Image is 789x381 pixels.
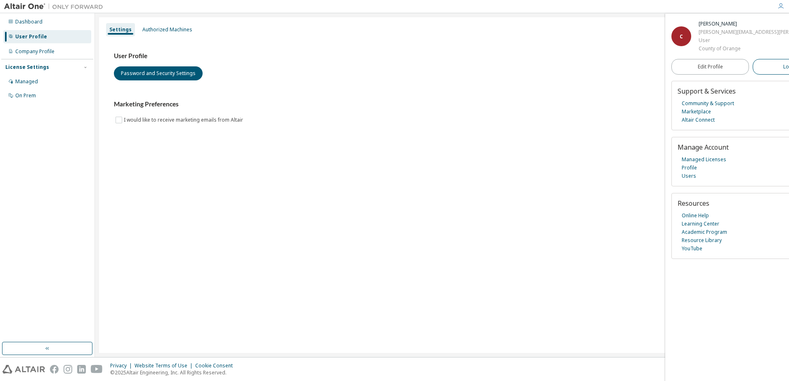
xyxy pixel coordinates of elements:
[15,92,36,99] div: On Prem
[698,63,723,70] span: Edit Profile
[15,78,38,85] div: Managed
[77,365,86,374] img: linkedin.svg
[114,52,770,60] h3: User Profile
[682,172,696,180] a: Users
[114,66,203,80] button: Password and Security Settings
[682,108,711,116] a: Marketplace
[15,19,43,25] div: Dashboard
[682,245,702,253] a: YouTube
[682,164,697,172] a: Profile
[682,236,722,245] a: Resource Library
[110,362,135,369] div: Privacy
[142,26,192,33] div: Authorized Machines
[671,59,749,75] a: Edit Profile
[682,155,726,164] a: Managed Licenses
[114,100,770,108] h3: Marketing Preferences
[678,143,729,152] span: Manage Account
[2,365,45,374] img: altair_logo.svg
[680,33,683,40] span: C
[135,362,195,369] div: Website Terms of Use
[15,48,54,55] div: Company Profile
[682,99,734,108] a: Community & Support
[50,365,59,374] img: facebook.svg
[678,87,736,96] span: Support & Services
[682,228,727,236] a: Academic Program
[64,365,72,374] img: instagram.svg
[682,116,715,124] a: Altair Connect
[110,369,238,376] p: © 2025 Altair Engineering, Inc. All Rights Reserved.
[678,199,709,208] span: Resources
[15,33,47,40] div: User Profile
[195,362,238,369] div: Cookie Consent
[91,365,103,374] img: youtube.svg
[682,220,719,228] a: Learning Center
[124,115,245,125] label: I would like to receive marketing emails from Altair
[4,2,107,11] img: Altair One
[109,26,132,33] div: Settings
[682,212,709,220] a: Online Help
[5,64,49,71] div: License Settings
